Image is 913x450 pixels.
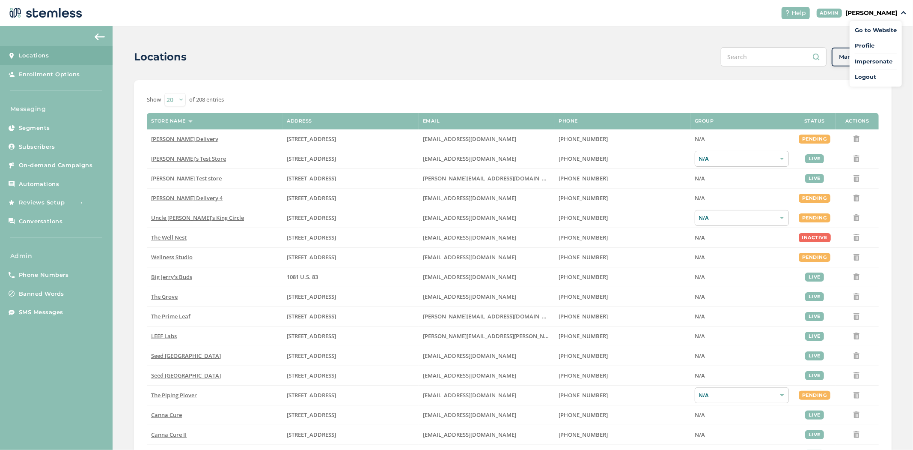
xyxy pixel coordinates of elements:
[151,175,278,182] label: Swapnil Test store
[559,214,686,222] label: (907) 330-7833
[695,387,789,403] div: N/A
[423,431,516,438] span: [EMAIL_ADDRESS][DOMAIN_NAME]
[805,154,824,163] div: live
[151,332,177,340] span: LEEF Labs
[287,253,336,261] span: [STREET_ADDRESS]
[559,195,686,202] label: (818) 561-0790
[423,273,516,281] span: [EMAIL_ADDRESS][DOMAIN_NAME]
[695,313,789,320] label: N/A
[423,214,550,222] label: christian@uncleherbsak.com
[855,42,897,50] a: Profile
[151,372,221,379] span: Seed [GEOGRAPHIC_DATA]
[287,135,336,143] span: [STREET_ADDRESS]
[559,254,686,261] label: (269) 929-8463
[559,313,686,320] label: (520) 272-8455
[423,293,550,300] label: dexter@thegroveca.com
[423,411,516,419] span: [EMAIL_ADDRESS][DOMAIN_NAME]
[423,352,550,360] label: team@seedyourhead.com
[559,234,686,241] label: (269) 929-8463
[559,392,686,399] label: (508) 514-1212
[287,214,336,222] span: [STREET_ADDRESS]
[559,332,608,340] span: [PHONE_NUMBER]
[287,352,414,360] label: 553 Congress Street
[721,47,827,66] input: Search
[559,372,686,379] label: (617) 553-5922
[19,70,80,79] span: Enrollment Options
[695,234,789,241] label: N/A
[287,174,336,182] span: [STREET_ADDRESS]
[423,431,550,438] label: contact@shopcannacure.com
[287,333,414,340] label: 1785 South Main Street
[559,411,608,419] span: [PHONE_NUMBER]
[151,372,278,379] label: Seed Boston
[836,113,879,129] th: Actions
[423,214,516,222] span: [EMAIL_ADDRESS][DOMAIN_NAME]
[559,352,686,360] label: (207) 747-4648
[855,26,897,35] a: Go to Website
[147,96,161,104] label: Show
[151,293,178,300] span: The Grove
[287,411,336,419] span: [STREET_ADDRESS]
[559,118,578,124] label: Phone
[423,312,560,320] span: [PERSON_NAME][EMAIL_ADDRESS][DOMAIN_NAME]
[559,155,608,162] span: [PHONE_NUMBER]
[19,217,63,226] span: Conversations
[151,431,278,438] label: Canna Cure II
[423,135,550,143] label: arman91488@gmail.com
[695,293,789,300] label: N/A
[151,411,278,419] label: Canna Cure
[287,392,414,399] label: 10 Main Street
[805,371,824,380] div: live
[151,313,278,320] label: The Prime Leaf
[423,155,550,162] label: brianashen@gmail.com
[423,313,550,320] label: john@theprimeleaf.com
[695,175,789,182] label: N/A
[805,332,824,341] div: live
[799,213,830,222] div: pending
[287,234,336,241] span: [STREET_ADDRESS]
[287,313,414,320] label: 4120 East Speedway Boulevard
[423,392,550,399] label: info@pipingplover.com
[287,234,414,241] label: 1005 4th Avenue
[559,273,608,281] span: [PHONE_NUMBER]
[423,253,516,261] span: [EMAIL_ADDRESS][DOMAIN_NAME]
[559,293,608,300] span: [PHONE_NUMBER]
[19,161,93,170] span: On-demand Campaigns
[817,9,842,18] div: ADMIN
[855,57,897,66] span: Impersonate
[695,273,789,281] label: N/A
[287,372,414,379] label: 401 Centre Street
[423,332,604,340] span: [PERSON_NAME][EMAIL_ADDRESS][PERSON_NAME][DOMAIN_NAME]
[151,135,278,143] label: Hazel Delivery
[799,391,830,400] div: pending
[287,118,312,124] label: Address
[423,175,550,182] label: swapnil@stemless.co
[19,124,50,132] span: Segments
[151,273,278,281] label: Big Jerry's Buds
[423,194,516,202] span: [EMAIL_ADDRESS][DOMAIN_NAME]
[151,234,278,241] label: The Well Nest
[832,48,892,66] button: Manage Groups
[287,195,414,202] label: 17523 Ventura Boulevard
[151,214,278,222] label: Uncle Herb’s King Circle
[870,409,913,450] iframe: Chat Widget
[695,372,789,379] label: N/A
[559,273,686,281] label: (580) 539-1118
[151,253,193,261] span: Wellness Studio
[559,333,686,340] label: (707) 513-9697
[423,118,440,124] label: Email
[695,118,714,124] label: Group
[423,372,550,379] label: info@bostonseeds.com
[423,273,550,281] label: info@bigjerrysbuds.com
[423,391,516,399] span: [EMAIL_ADDRESS][DOMAIN_NAME]
[805,430,824,439] div: live
[151,312,190,320] span: The Prime Leaf
[423,411,550,419] label: info@shopcannacure.com
[95,33,105,40] img: icon-arrow-back-accent-c549486e.svg
[805,273,824,282] div: live
[151,155,226,162] span: [PERSON_NAME]'s Test Store
[559,194,608,202] span: [PHONE_NUMBER]
[695,135,789,143] label: N/A
[19,308,63,317] span: SMS Messages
